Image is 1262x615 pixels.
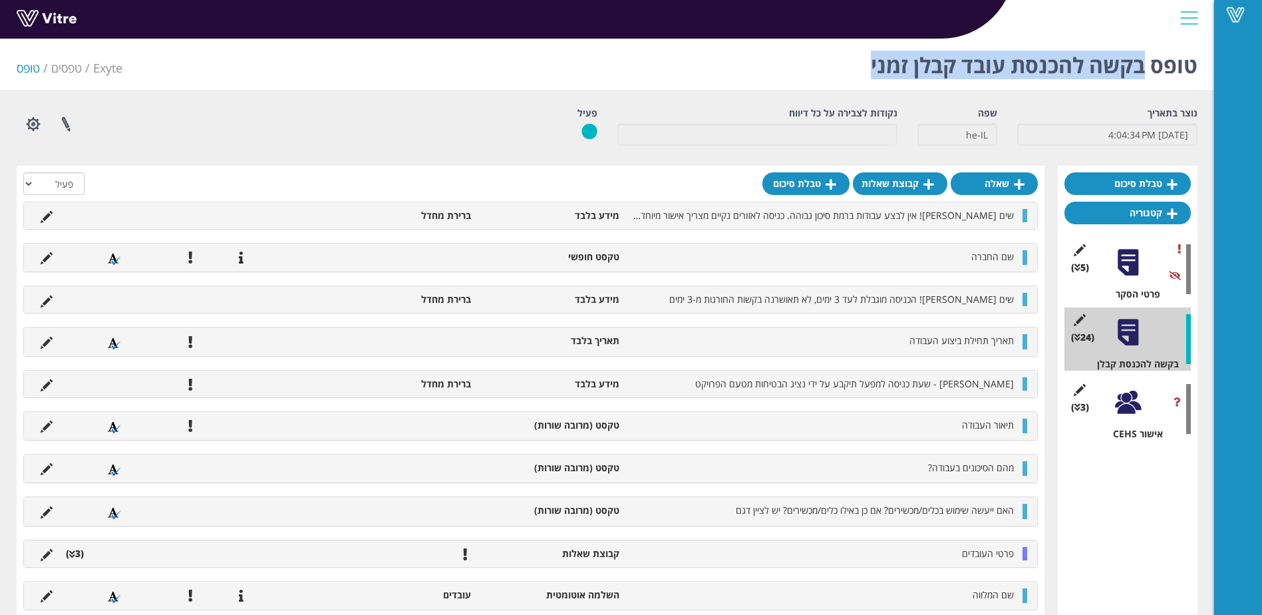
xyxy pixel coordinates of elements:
li: טקסט (מרובה שורות) [478,419,625,432]
div: בקשה להכנסת קבלן [1074,357,1191,371]
div: פרטי הסקר [1074,288,1191,301]
li: (3 ) [59,547,90,560]
span: (3 ) [1071,401,1089,414]
li: מידע בלבד [478,209,625,222]
span: האם ייעשה שימוש בכלים/מכשירים? אם כן באילו כלים/מכשירים? יש לציין דגם [736,504,1014,516]
a: טבלת סיכום [1064,172,1191,195]
a: קטגוריה [1064,202,1191,224]
a: קבוצת שאלות [853,172,947,195]
label: פעיל [577,106,597,120]
span: 406 [93,60,122,76]
li: תאריך בלבד [478,334,625,347]
li: מידע בלבד [478,293,625,306]
li: קבוצת שאלות [478,547,625,560]
label: נקודות לצבירה על כל דיווח [789,106,897,120]
span: [PERSON_NAME] - שעת כניסה למפעל תיקבע על ידי נציג הבטיחות מטעם הפרויקט [695,377,1014,390]
li: טופס [17,60,51,77]
li: ברירת מחדל [330,377,478,391]
li: טקסט (מרובה שורות) [478,461,625,475]
span: (5 ) [1071,261,1089,274]
span: שים [PERSON_NAME]! אין לבצע עבודות ברמת סיכון גבוהה. כניסה לאזורים נקיים מצריך אישור מיוחד, נא לפ... [565,209,1014,222]
span: שם המלווה [973,588,1014,601]
li: טקסט חופשי [478,250,625,264]
a: טפסים [51,60,82,76]
span: תאריך תחילת ביצוע העבודה [909,334,1014,347]
span: שם החברה [971,250,1014,263]
li: מידע בלבד [478,377,625,391]
h1: טופס בקשה להכנסת עובד קבלן זמני [871,33,1197,90]
img: yes [581,123,597,140]
span: (24 ) [1071,331,1094,344]
label: שפה [978,106,997,120]
span: שים [PERSON_NAME]! הכניסה מוגבלת לעד 3 ימים, לא תאושרנה בקשות החורגות מ-3 ימים [669,293,1014,306]
div: אישור CEHS [1074,427,1191,441]
span: מהם הסיכונים בעבודה? [928,461,1014,474]
a: שאלה [951,172,1038,195]
span: תיאור העבודה [962,419,1014,431]
span: פרטי העובדים [962,547,1014,560]
li: ברירת מחדל [330,209,478,222]
li: עובדים [330,588,478,602]
a: טבלת סיכום [762,172,850,195]
li: השלמה אוטומטית [478,588,625,602]
label: נוצר בתאריך [1148,106,1197,120]
li: טקסט (מרובה שורות) [478,504,625,517]
li: ברירת מחדל [330,293,478,306]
